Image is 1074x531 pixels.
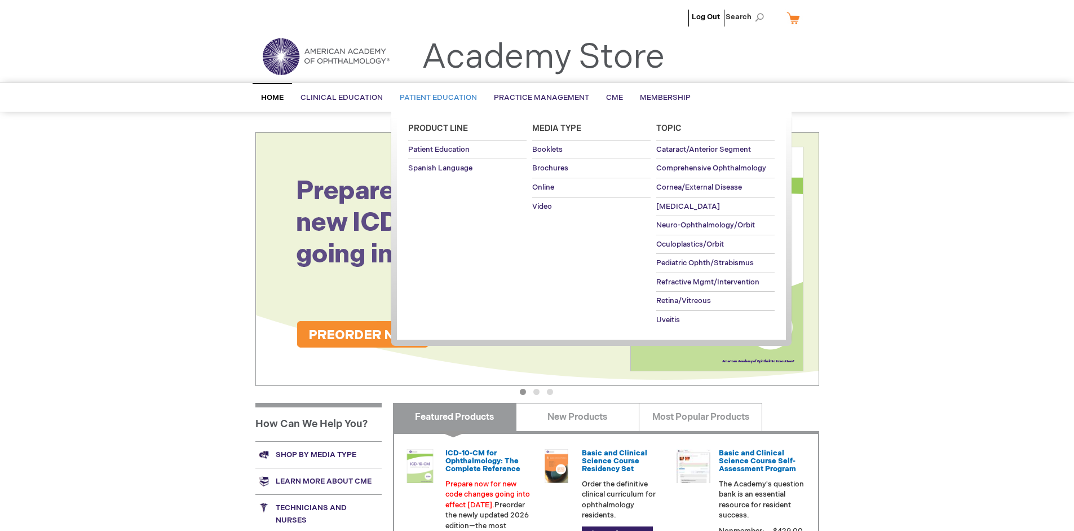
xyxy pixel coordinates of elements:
[532,202,552,211] span: Video
[532,145,563,154] span: Booklets
[532,164,568,173] span: Brochures
[400,93,477,102] span: Patient Education
[403,449,437,483] img: 0120008u_42.png
[719,479,805,521] p: The Academy's question bank is an essential resource for resident success.
[656,202,720,211] span: [MEDICAL_DATA]
[255,468,382,494] a: Learn more about CME
[533,389,540,395] button: 2 of 3
[300,93,383,102] span: Clinical Education
[255,441,382,468] a: Shop by media type
[656,315,680,324] span: Uveitis
[656,240,724,249] span: Oculoplastics/Orbit
[255,403,382,441] h1: How Can We Help You?
[393,403,516,431] a: Featured Products
[516,403,639,431] a: New Products
[640,93,691,102] span: Membership
[719,449,796,474] a: Basic and Clinical Science Course Self-Assessment Program
[494,93,589,102] span: Practice Management
[582,449,647,474] a: Basic and Clinical Science Course Residency Set
[656,221,755,230] span: Neuro-Ophthalmology/Orbit
[656,258,754,267] span: Pediatric Ophth/Strabismus
[445,449,520,474] a: ICD-10-CM for Ophthalmology: The Complete Reference
[422,37,665,78] a: Academy Store
[606,93,623,102] span: CME
[656,124,682,133] span: Topic
[656,183,742,192] span: Cornea/External Disease
[547,389,553,395] button: 3 of 3
[261,93,284,102] span: Home
[677,449,710,483] img: bcscself_20.jpg
[532,124,581,133] span: Media Type
[582,479,668,521] p: Order the definitive clinical curriculum for ophthalmology residents.
[532,183,554,192] span: Online
[639,403,762,431] a: Most Popular Products
[656,164,766,173] span: Comprehensive Ophthalmology
[656,278,759,287] span: Refractive Mgmt/Intervention
[692,12,720,21] a: Log Out
[408,164,472,173] span: Spanish Language
[726,6,768,28] span: Search
[520,389,526,395] button: 1 of 3
[445,480,530,510] font: Prepare now for new code changes going into effect [DATE].
[540,449,573,483] img: 02850963u_47.png
[408,124,468,133] span: Product Line
[408,145,470,154] span: Patient Education
[656,145,751,154] span: Cataract/Anterior Segment
[656,296,711,305] span: Retina/Vitreous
